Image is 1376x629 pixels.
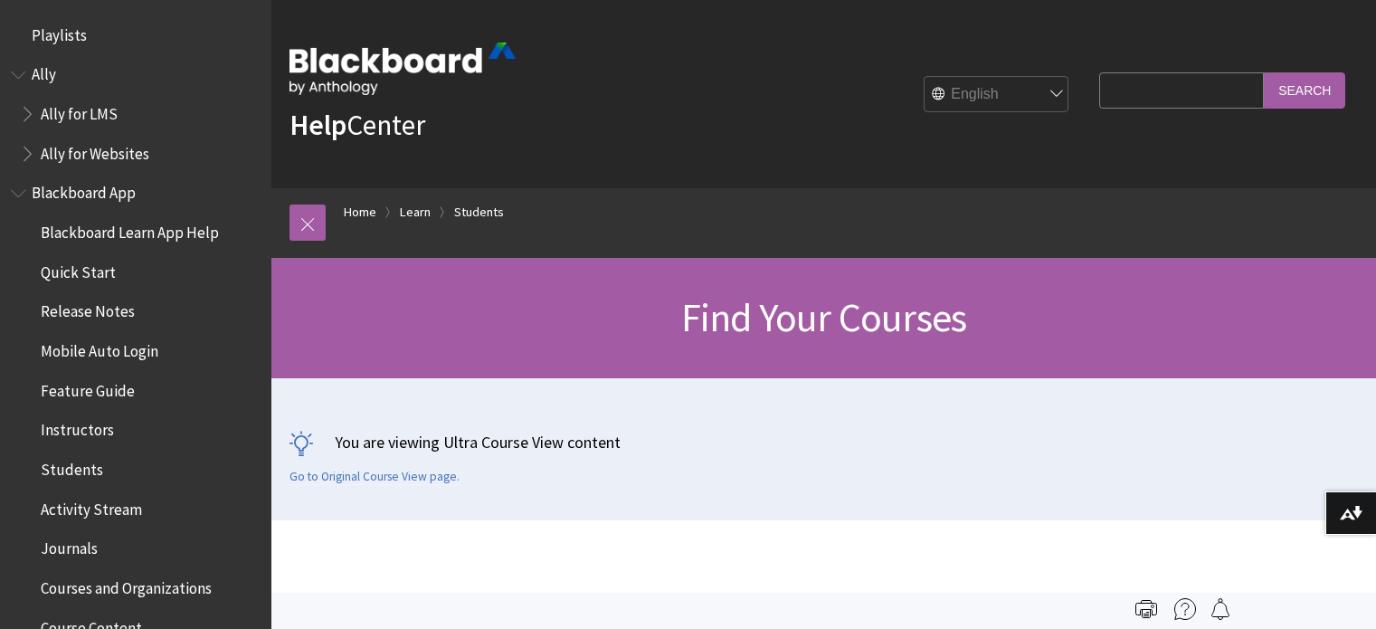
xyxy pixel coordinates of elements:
a: Learn [400,201,431,224]
strong: Help [289,107,346,143]
span: Journals [41,534,98,558]
a: Home [344,201,376,224]
span: Ally for LMS [41,99,118,123]
span: Students [41,454,103,479]
span: Quick Start [41,257,116,281]
a: Students [454,201,504,224]
span: Release Notes [41,297,135,321]
nav: Book outline for Playlists [11,20,261,51]
span: Courses and Organizations [41,573,212,597]
span: Find Your Courses [681,292,966,342]
img: Follow this page [1210,598,1231,620]
span: Feature Guide [41,376,135,400]
span: Mobile Auto Login [41,336,158,360]
span: Ally for Websites [41,138,149,163]
span: Instructors [41,415,114,440]
nav: Book outline for Anthology Ally Help [11,60,261,169]
span: Activity Stream [41,494,142,519]
img: Print [1135,598,1157,620]
p: You are viewing Ultra Course View content [289,431,1358,453]
img: More help [1174,598,1196,620]
span: Ally [32,60,56,84]
span: Blackboard Learn App Help [41,217,219,242]
input: Search [1264,72,1345,108]
img: Blackboard by Anthology [289,43,516,95]
a: HelpCenter [289,107,425,143]
span: Blackboard App [32,178,136,203]
a: Go to Original Course View page. [289,469,460,485]
select: Site Language Selector [925,77,1069,113]
span: Playlists [32,20,87,44]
